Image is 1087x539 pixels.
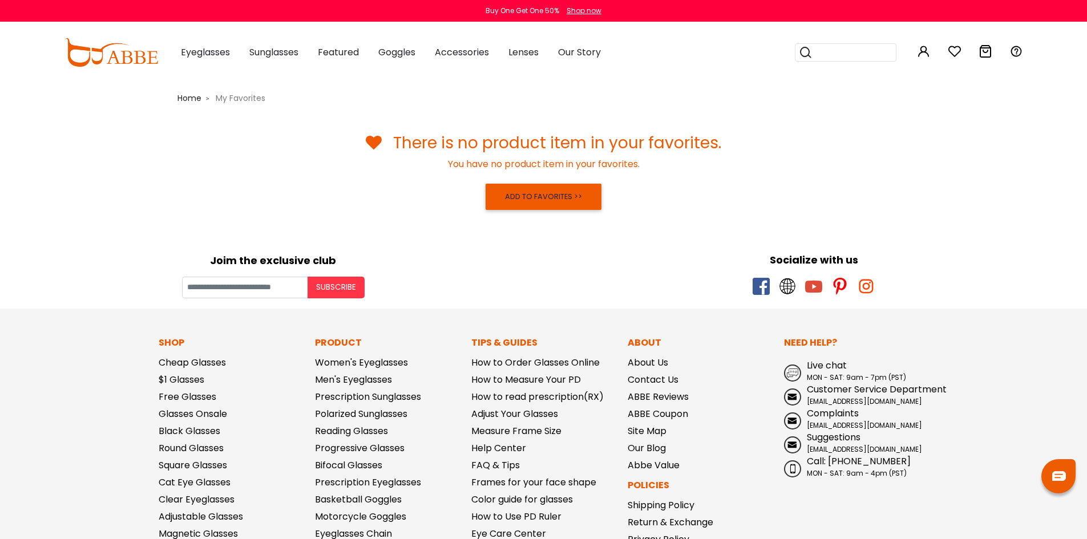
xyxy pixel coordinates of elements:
[628,479,773,492] p: Policies
[753,278,770,295] span: facebook
[159,476,231,489] a: Cat Eye Glasses
[315,336,460,350] p: Product
[64,38,158,67] img: abbeglasses.com
[784,455,929,479] a: Call: [PHONE_NUMBER] MON - SAT: 9am - 4pm (PST)
[177,92,201,104] span: Home
[159,336,304,350] p: Shop
[159,407,227,420] a: Glasses Onsale
[628,516,713,529] a: Return & Exchange
[807,396,922,406] span: [EMAIL_ADDRESS][DOMAIN_NAME]
[159,424,220,437] a: Black Glasses
[315,441,405,455] a: Progressive Glasses
[315,510,406,523] a: Motorcycle Goggles
[182,277,308,298] input: Your email
[159,510,243,523] a: Adjustable Glasses
[315,424,388,437] a: Reading Glasses
[628,407,688,420] a: ABBE Coupon
[628,459,680,472] a: Abbe Value
[471,441,526,455] a: Help Center
[807,407,859,420] span: Complaints
[807,431,860,444] span: Suggestions
[315,459,382,472] a: Bifocal Glasses
[628,336,773,350] p: About
[628,373,678,386] a: Contact Us
[1052,471,1066,481] img: chat
[471,459,520,472] a: FAQ & Tips
[831,278,848,295] span: pinterest
[784,359,929,383] a: Live chat MON - SAT: 9am - 7pm (PST)
[807,468,907,478] span: MON - SAT: 9am - 4pm (PST)
[471,476,596,489] a: Frames for your face shape
[205,95,209,103] i: >
[167,157,920,171] p: You have no product item in your favorites.
[558,46,601,59] span: Our Story
[159,373,204,386] a: $1 Glasses
[471,424,561,437] a: Measure Frame Size
[486,184,601,210] a: ADD TO FAVORITES >>
[807,455,911,468] span: Call: [PHONE_NUMBER]
[807,383,947,396] span: Customer Service Department
[167,133,920,153] h3: There is no product item in your favorites.
[159,459,227,472] a: Square Glasses
[315,356,408,369] a: Women's Eyeglasses
[159,493,235,506] a: Clear Eyeglasses
[471,356,600,369] a: How to Order Glasses Online
[628,499,694,512] a: Shipping Policy
[159,441,224,455] a: Round Glasses
[784,336,929,350] p: Need Help?
[807,372,906,382] span: MON - SAT: 9am - 7pm (PST)
[508,46,539,59] span: Lenses
[805,278,822,295] span: youtube
[628,424,666,437] a: Site Map
[315,476,421,489] a: Prescription Eyeglasses
[435,46,489,59] span: Accessories
[628,441,666,455] a: Our Blog
[315,390,421,403] a: Prescription Sunglasses
[318,46,359,59] span: Featured
[315,407,407,420] a: Polarized Sunglasses
[315,373,392,386] a: Men's Eyeglasses
[779,278,796,295] span: twitter
[471,390,604,403] a: How to read prescription(RX)
[807,359,847,372] span: Live chat
[308,277,365,298] button: Subscribe
[784,407,929,431] a: Complaints [EMAIL_ADDRESS][DOMAIN_NAME]
[784,431,929,455] a: Suggestions [EMAIL_ADDRESS][DOMAIN_NAME]
[471,493,573,506] a: Color guide for glasses
[471,510,561,523] a: How to Use PD Ruler
[486,6,559,16] div: Buy One Get One 50%
[471,407,558,420] a: Adjust Your Glasses
[807,420,922,430] span: [EMAIL_ADDRESS][DOMAIN_NAME]
[628,356,668,369] a: About Us
[177,91,201,104] a: Home
[471,373,581,386] a: How to Measure Your PD
[181,46,230,59] span: Eyeglasses
[807,444,922,454] span: [EMAIL_ADDRESS][DOMAIN_NAME]
[9,250,538,268] div: Joim the exclusive club
[858,278,875,295] span: instagram
[567,6,601,16] div: Shop now
[315,493,402,506] a: Basketball Goggles
[378,46,415,59] span: Goggles
[549,252,1079,268] div: Socialize with us
[561,6,601,15] a: Shop now
[249,46,298,59] span: Sunglasses
[211,92,270,104] span: My Favorites
[159,390,216,403] a: Free Glasses
[784,383,929,407] a: Customer Service Department [EMAIL_ADDRESS][DOMAIN_NAME]
[628,390,689,403] a: ABBE Reviews
[471,336,616,350] p: Tips & Guides
[159,356,226,369] a: Cheap Glasses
